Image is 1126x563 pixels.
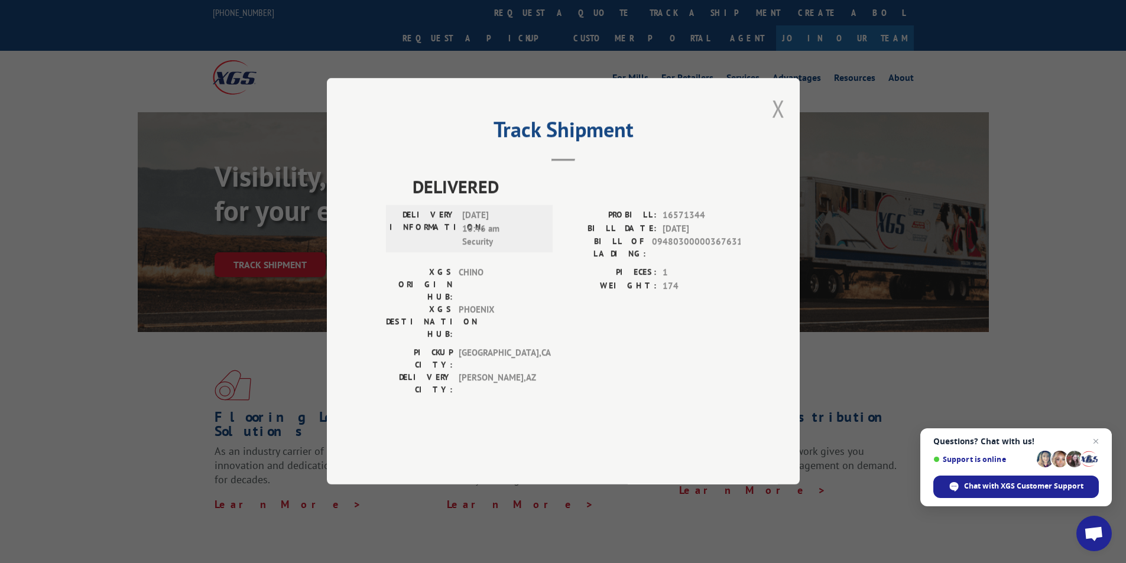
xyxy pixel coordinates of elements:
label: XGS ORIGIN HUB: [386,266,453,304]
label: BILL DATE: [563,222,657,236]
label: BILL OF LADING: [563,236,646,261]
div: Chat with XGS Customer Support [933,476,1099,498]
span: CHINO [459,266,538,304]
span: Close chat [1089,434,1103,448]
span: [DATE] [663,222,741,236]
span: 09480300000367631 [652,236,741,261]
span: DELIVERED [413,174,741,200]
label: WEIGHT: [563,279,657,293]
span: Questions? Chat with us! [933,437,1099,446]
button: Close modal [772,93,785,124]
label: PICKUP CITY: [386,347,453,372]
label: XGS DESTINATION HUB: [386,304,453,341]
h2: Track Shipment [386,121,741,144]
div: Open chat [1076,516,1112,551]
span: [DATE] 10:46 am Security [462,209,542,249]
span: Chat with XGS Customer Support [964,481,1083,492]
span: [GEOGRAPHIC_DATA] , CA [459,347,538,372]
span: [PERSON_NAME] , AZ [459,372,538,396]
span: 1 [663,266,741,280]
span: 174 [663,279,741,293]
span: Support is online [933,455,1033,464]
label: PROBILL: [563,209,657,223]
span: PHOENIX [459,304,538,341]
label: DELIVERY INFORMATION: [390,209,456,249]
label: DELIVERY CITY: [386,372,453,396]
span: 16571344 [663,209,741,223]
label: PIECES: [563,266,657,280]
